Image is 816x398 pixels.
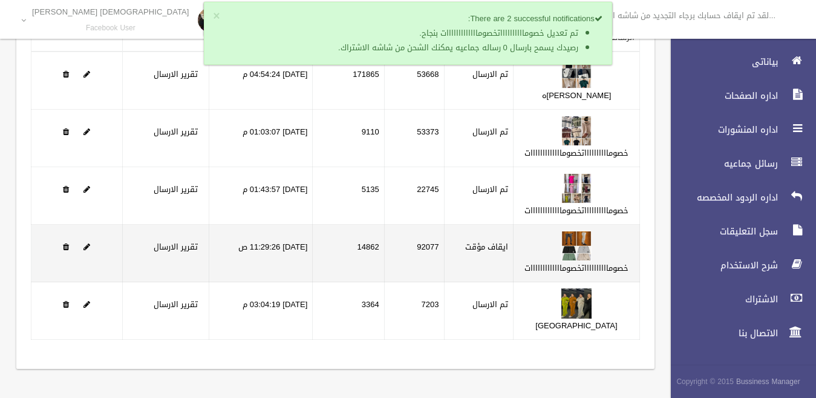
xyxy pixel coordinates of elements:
[384,225,444,282] td: 92077
[83,67,90,82] a: Edit
[661,184,816,211] a: اداره الردود المخصصه
[32,7,189,16] p: [DEMOGRAPHIC_DATA] [PERSON_NAME]
[661,48,816,75] a: بياناتى
[472,125,508,139] label: تم الارسال
[384,282,444,340] td: 7203
[83,297,90,312] a: Edit
[542,88,612,103] a: [PERSON_NAME]ه
[154,239,198,254] a: تقرير الارسال
[384,51,444,110] td: 53668
[465,240,508,254] label: ايقاف مؤقت
[661,150,816,177] a: رسائل جماعيه
[535,318,617,333] a: [GEOGRAPHIC_DATA]
[661,82,816,109] a: اداره الصفحات
[661,293,782,305] span: الاشتراك
[213,10,220,22] button: ×
[313,282,384,340] td: 3364
[561,288,592,319] img: 638927643642429632.jpeg
[313,51,384,110] td: 171865
[736,375,800,388] strong: Bussiness Manager
[661,252,816,279] a: شرح الاستخدام
[524,145,628,161] a: خصومااااااااااتخصومااااااااااااات
[209,167,313,225] td: [DATE] 01:43:57 م
[83,239,90,254] a: Edit
[561,231,592,261] img: 638926152336446133.jpeg
[561,239,592,254] a: Edit
[384,110,444,167] td: 53373
[661,124,782,136] span: اداره المنشورات
[661,286,816,313] a: الاشتراك
[524,203,628,218] a: خصومااااااااااتخصومااااااااااااات
[676,375,734,388] span: Copyright © 2015
[154,67,198,82] a: تقرير الارسال
[561,182,592,197] a: Edit
[235,26,578,41] li: تم تعديل خصومااااااااااتخصومااااااااااااات بنجاح.
[384,167,444,225] td: 22745
[661,158,782,170] span: رسائل جماعيه
[235,41,578,55] li: رصيدك يسمح بارسال 0 رساله جماعيه يمكنك الشحن من شاشه الاشتراك.
[661,225,782,237] span: سجل التعليقات
[313,167,384,225] td: 5135
[524,260,628,276] a: خصومااااااااااتخصومااااااااااااات
[154,124,198,139] a: تقرير الارسال
[561,67,592,82] a: Edit
[472,67,508,82] label: تم الارسال
[661,218,816,245] a: سجل التعليقات
[661,56,782,68] span: بياناتى
[661,320,816,347] a: الاتصال بنا
[468,11,602,26] strong: There are 2 successful notifications:
[561,297,592,312] a: Edit
[472,297,508,312] label: تم الارسال
[472,182,508,197] label: تم الارسال
[561,173,592,204] img: 638919818977963822.jpeg
[661,116,816,143] a: اداره المنشورات
[83,124,90,139] a: Edit
[209,225,313,282] td: [DATE] 11:29:26 ص
[209,51,313,110] td: [DATE] 04:54:24 م
[154,182,198,197] a: تقرير الارسال
[661,327,782,339] span: الاتصال بنا
[83,182,90,197] a: Edit
[209,282,313,340] td: [DATE] 03:04:19 م
[561,58,592,88] img: 638901789314762259.jpeg
[32,24,189,33] small: Facebook User
[661,259,782,271] span: شرح الاستخدام
[661,90,782,102] span: اداره الصفحات
[313,225,384,282] td: 14862
[661,191,782,204] span: اداره الردود المخصصه
[561,124,592,139] a: Edit
[561,116,592,146] img: 638911154680222843.jpg
[313,110,384,167] td: 9110
[209,110,313,167] td: [DATE] 01:03:07 م
[154,297,198,312] a: تقرير الارسال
